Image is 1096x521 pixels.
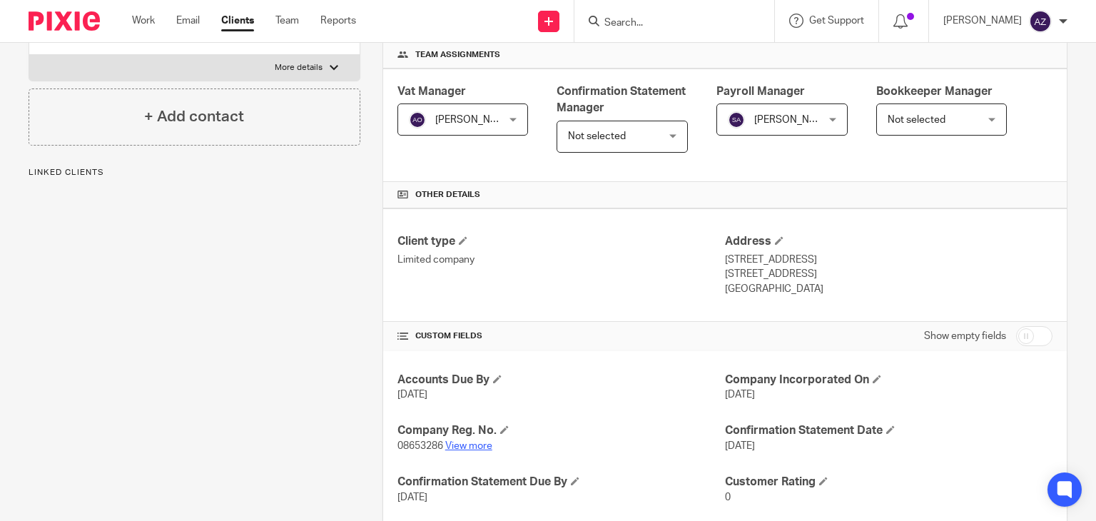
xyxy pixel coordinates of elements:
[725,267,1052,281] p: [STREET_ADDRESS]
[397,492,427,502] span: [DATE]
[320,14,356,28] a: Reports
[132,14,155,28] a: Work
[409,111,426,128] img: svg%3E
[809,16,864,26] span: Get Support
[435,115,514,125] span: [PERSON_NAME]
[888,115,945,125] span: Not selected
[397,86,466,97] span: Vat Manager
[275,14,299,28] a: Team
[397,253,725,267] p: Limited company
[445,441,492,451] a: View more
[29,11,100,31] img: Pixie
[943,14,1022,28] p: [PERSON_NAME]
[568,131,626,141] span: Not selected
[725,234,1052,249] h4: Address
[725,492,731,502] span: 0
[716,86,805,97] span: Payroll Manager
[725,282,1052,296] p: [GEOGRAPHIC_DATA]
[29,167,360,178] p: Linked clients
[725,253,1052,267] p: [STREET_ADDRESS]
[725,475,1052,490] h4: Customer Rating
[725,390,755,400] span: [DATE]
[397,475,725,490] h4: Confirmation Statement Due By
[876,86,993,97] span: Bookkeeper Manager
[397,330,725,342] h4: CUSTOM FIELDS
[397,441,443,451] span: 08653286
[397,234,725,249] h4: Client type
[415,49,500,61] span: Team assignments
[725,441,755,451] span: [DATE]
[725,423,1052,438] h4: Confirmation Statement Date
[397,423,725,438] h4: Company Reg. No.
[728,111,745,128] img: svg%3E
[415,189,480,201] span: Other details
[725,373,1052,388] h4: Company Incorporated On
[1029,10,1052,33] img: svg%3E
[557,86,686,113] span: Confirmation Statement Manager
[144,106,244,128] h4: + Add contact
[754,115,833,125] span: [PERSON_NAME]
[221,14,254,28] a: Clients
[397,373,725,388] h4: Accounts Due By
[924,329,1006,343] label: Show empty fields
[176,14,200,28] a: Email
[275,62,323,74] p: More details
[397,390,427,400] span: [DATE]
[603,17,731,30] input: Search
